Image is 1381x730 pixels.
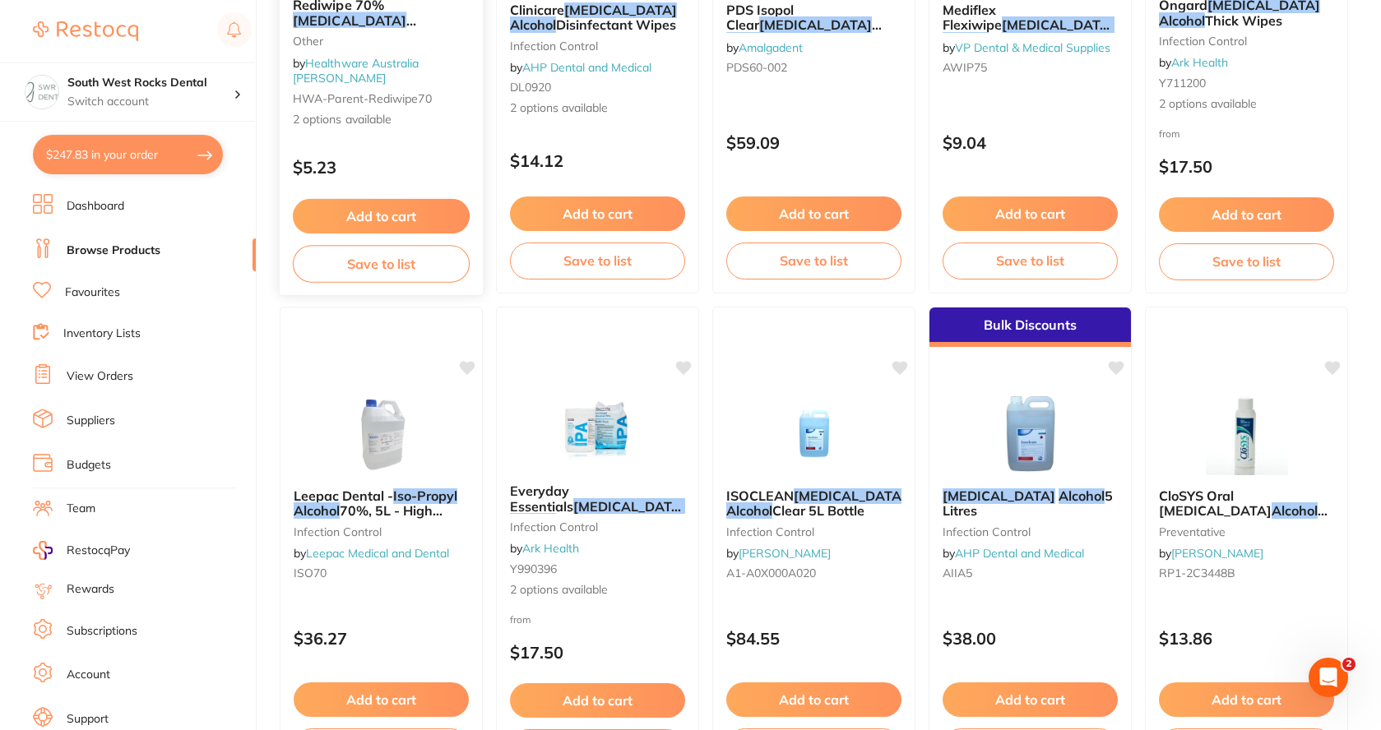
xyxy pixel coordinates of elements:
a: Browse Products [67,243,160,259]
b: Everyday Essentials Isopropyl Alcohol Wipes [510,483,685,514]
button: Add to cart [726,682,901,717]
span: RP1-2C3448B [1159,566,1235,580]
span: Everyday Essentials [510,483,573,514]
p: $9.04 [943,133,1118,152]
a: Account [67,667,110,683]
a: Ark Health [1171,55,1228,70]
img: Isopropyl Alcohol 5 Litres [977,393,1084,475]
a: Subscriptions [67,623,137,640]
em: [MEDICAL_DATA] [943,487,1055,504]
em: Alcohol [943,32,989,49]
span: ISO70 [294,566,327,580]
em: Alcohol [294,502,340,519]
a: View Orders [67,368,133,385]
img: RestocqPay [33,541,53,560]
em: Alcohol [510,16,556,33]
span: by [510,541,579,556]
span: by [510,60,651,75]
span: from [1159,127,1180,140]
p: $14.12 [510,151,685,170]
small: preventative [1159,525,1334,538]
span: Disinfectant Wipes [556,16,676,33]
small: infection control [1159,35,1334,48]
span: Thick Wipes [1205,12,1282,29]
a: Ark Health [522,541,579,556]
span: 2 options available [1159,96,1334,113]
span: Wipes Tub Of 75 Wipes [943,32,1095,63]
span: by [1159,546,1263,561]
a: AHP Dental and Medical [955,546,1084,561]
span: by [293,55,419,85]
span: 70%, 5L - High Quality Dental Product [294,502,443,534]
span: PDS60-002 [726,60,787,75]
a: [PERSON_NAME] [739,546,831,561]
span: Free [1318,502,1345,519]
em: Alcohol [510,513,556,529]
a: Budgets [67,457,111,474]
button: Add to cart [510,196,685,231]
span: /Pack [405,27,440,44]
button: Save to list [943,243,1118,279]
a: Leepac Medical and Dental [306,546,449,561]
small: infection control [726,525,901,538]
span: 5 Litres [943,487,1113,519]
button: Add to cart [510,683,685,718]
span: by [294,546,449,561]
span: 2 options available [510,582,685,598]
span: Wipes [339,27,379,44]
button: Add to cart [943,196,1118,231]
span: Mediflex Flexiwipe [943,2,1002,33]
span: AWIP75 [943,60,987,75]
a: Amalgadent [739,40,803,55]
a: Suppliers [67,413,115,429]
p: $17.50 [510,643,685,662]
button: Add to cart [293,199,470,234]
span: PDS Isopol Clear [726,2,794,33]
img: South West Rocks Dental [25,76,58,109]
button: Add to cart [726,196,901,231]
em: Alcohol [1272,502,1318,519]
b: Clinicare Isopropyl Alcohol Disinfectant Wipes [510,2,685,33]
span: from [510,613,531,626]
a: Restocq Logo [33,12,138,50]
p: $5.23 [293,158,470,177]
small: other [293,35,470,48]
span: by [726,40,803,55]
a: Support [67,711,109,728]
span: 2 options available [293,112,470,128]
span: by [726,546,831,561]
em: Alcohol [1159,12,1205,29]
h4: South West Rocks Dental [67,75,234,91]
p: $59.09 [726,133,901,152]
button: Add to cart [1159,682,1334,717]
b: PDS Isopol Clear Isopropyl Alcohol 70% 5Ltr [726,2,901,33]
button: Save to list [510,243,685,279]
a: RestocqPay [33,541,130,560]
span: Y711200 [1159,76,1206,90]
a: Inventory Lists [63,326,141,342]
span: 2 options available [510,100,685,117]
b: Leepac Dental - Iso-Propyl Alcohol 70%, 5L - High Quality Dental Product [294,488,469,519]
img: Restocq Logo [33,21,138,41]
span: by [943,40,1110,55]
span: AIIA5 [943,566,972,580]
img: ISOCLEAN Isopropyl Alcohol Clear 5L Bottle [761,393,868,475]
p: Switch account [67,94,234,110]
b: Isopropyl Alcohol 5 Litres [943,488,1118,519]
button: Save to list [1159,243,1334,280]
small: infection control [294,525,469,538]
button: Save to list [726,243,901,279]
span: DL0920 [510,80,551,95]
img: CloSYS Oral Mouth Rinse Alcohol Free 100ml Bottle [1193,393,1300,475]
em: [MEDICAL_DATA] [564,2,677,18]
small: infection control [510,39,685,53]
em: Alcohol [1059,487,1105,504]
em: [MEDICAL_DATA] [293,12,406,28]
em: Alcohol [726,32,772,49]
a: [PERSON_NAME] [1171,546,1263,561]
b: CloSYS Oral Mouth Rinse Alcohol Free 100ml Bottle [1159,488,1334,519]
span: 70% 5Ltr [772,32,830,49]
a: Rewards [67,581,114,598]
button: Add to cart [943,682,1118,717]
span: 2 [1342,658,1356,671]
